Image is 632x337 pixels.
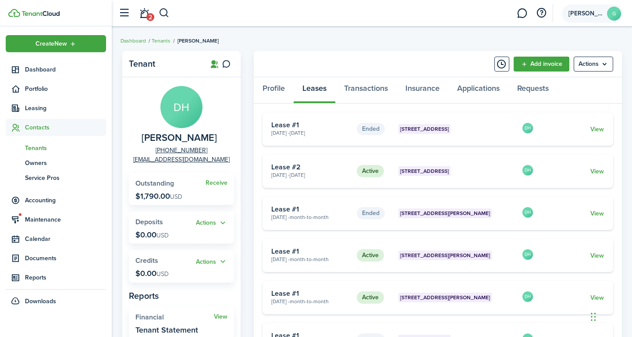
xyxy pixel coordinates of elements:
[6,61,106,78] a: Dashboard
[129,59,199,69] panel-main-title: Tenant
[135,269,169,278] p: $0.00
[135,255,158,265] span: Credits
[170,192,182,201] span: USD
[607,7,621,21] avatar-text: G
[8,9,20,17] img: TenantCloud
[271,247,350,255] card-title: Lease #1
[21,11,60,16] img: TenantCloud
[135,217,163,227] span: Deposits
[271,121,350,129] card-title: Lease #1
[25,143,106,153] span: Tenants
[36,41,67,47] span: Create New
[400,251,490,259] span: [STREET_ADDRESS][PERSON_NAME]
[25,65,106,74] span: Dashboard
[136,2,153,25] a: Notifications
[357,249,384,262] status: Active
[534,6,549,21] button: Open resource center
[290,298,329,305] span: Month-to-month
[271,171,350,179] card-description: [DATE] - [DATE]
[590,293,604,302] a: View
[135,230,169,239] p: $0.00
[514,2,530,25] a: Messaging
[271,163,350,171] card-title: Lease #2
[335,77,397,104] a: Transactions
[25,104,106,113] span: Leasing
[135,326,198,334] widget-stats-description: Tenant Statement
[494,57,509,72] button: Timeline
[25,123,106,132] span: Contacts
[357,207,385,219] status: Ended
[159,6,170,21] button: Search
[357,165,384,177] status: Active
[590,125,604,134] a: View
[6,35,106,52] button: Open menu
[271,205,350,213] card-title: Lease #1
[133,155,230,164] a: [EMAIL_ADDRESS][DOMAIN_NAME]
[25,254,106,263] span: Documents
[290,213,329,221] span: Month-to-month
[25,297,56,306] span: Downloads
[6,155,106,170] a: Owners
[196,218,227,228] button: Actions
[146,13,154,21] span: 2
[271,129,350,137] card-description: [DATE] - [DATE]
[271,213,350,221] card-description: [DATE] -
[591,304,596,330] div: Drag
[25,273,106,282] span: Reports
[142,133,217,143] span: Denise Heredia
[135,192,182,201] p: $1,790.00
[121,37,146,45] a: Dashboard
[178,37,219,45] span: [PERSON_NAME]
[25,215,106,224] span: Maintenance
[25,196,106,205] span: Accounting
[590,209,604,218] a: View
[397,77,448,104] a: Insurance
[590,251,604,260] a: View
[400,167,449,175] span: [STREET_ADDRESS]
[196,257,227,267] button: Actions
[206,179,227,186] a: Receive
[508,77,557,104] a: Requests
[25,173,106,183] span: Service Pros
[25,84,106,93] span: Portfolio
[6,170,106,185] a: Service Pros
[590,167,604,176] a: View
[357,291,384,304] status: Active
[214,313,227,320] a: View
[400,125,449,133] span: [STREET_ADDRESS]
[290,255,329,263] span: Month-to-month
[357,123,385,135] status: Ended
[254,77,294,104] a: Profile
[6,269,106,286] a: Reports
[448,77,508,104] a: Applications
[196,218,227,228] button: Open menu
[25,234,106,244] span: Calendar
[156,269,169,279] span: USD
[574,57,613,72] button: Open menu
[135,313,214,321] widget-stats-title: Financial
[400,209,490,217] span: [STREET_ADDRESS][PERSON_NAME]
[25,158,106,168] span: Owners
[588,295,632,337] iframe: Chat Widget
[152,37,170,45] a: Tenants
[156,146,207,155] a: [PHONE_NUMBER]
[196,257,227,267] button: Open menu
[271,255,350,263] card-description: [DATE] -
[129,289,234,302] panel-main-subtitle: Reports
[116,5,132,22] button: Open sidebar
[156,231,169,240] span: USD
[568,11,604,17] span: Gina
[6,140,106,155] a: Tenants
[271,298,350,305] card-description: [DATE] -
[514,57,569,72] a: Add invoice
[160,86,202,128] avatar-text: DH
[135,178,174,188] span: Outstanding
[271,290,350,298] card-title: Lease #1
[400,294,490,301] span: [STREET_ADDRESS][PERSON_NAME]
[574,57,613,72] menu-btn: Actions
